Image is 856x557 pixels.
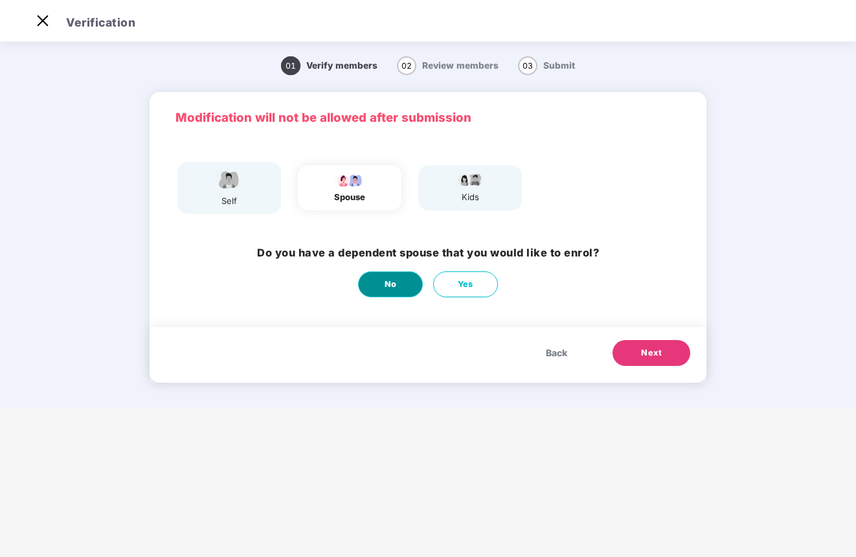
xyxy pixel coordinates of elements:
[458,278,473,291] span: Yes
[454,190,486,203] div: kids
[422,60,499,71] span: Review members
[518,56,537,75] span: 03
[641,347,662,359] span: Next
[613,340,690,366] button: Next
[175,108,681,127] p: Modification will not be allowed after submission
[543,60,575,71] span: Submit
[333,172,366,187] img: svg+xml;base64,PHN2ZyB4bWxucz0iaHR0cDovL3d3dy53My5vcmcvMjAwMC9zdmciIHdpZHRoPSI5Ny44OTciIGhlaWdodD...
[454,172,486,187] img: svg+xml;base64,PHN2ZyB4bWxucz0iaHR0cDovL3d3dy53My5vcmcvMjAwMC9zdmciIHdpZHRoPSI3OS4wMzciIGhlaWdodD...
[333,190,366,203] div: spouse
[546,346,567,360] span: Back
[213,168,245,191] img: svg+xml;base64,PHN2ZyBpZD0iRW1wbG95ZWVfbWFsZSIgeG1sbnM9Imh0dHA6Ly93d3cudzMub3JnLzIwMDAvc3ZnIiB3aW...
[397,56,416,75] span: 02
[533,340,580,366] button: Back
[281,56,300,75] span: 01
[306,60,377,71] span: Verify members
[257,245,599,262] h3: Do you have a dependent spouse that you would like to enrol?
[385,278,397,291] span: No
[433,271,498,297] button: Yes
[213,194,245,207] div: self
[358,271,423,297] button: No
